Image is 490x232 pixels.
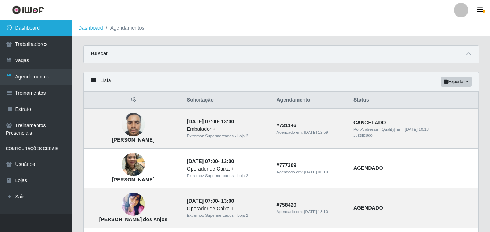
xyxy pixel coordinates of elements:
[187,205,268,212] div: Operador de Caixa +
[353,120,386,125] strong: CANCELADO
[91,51,108,56] strong: Buscar
[221,198,234,204] time: 13:00
[72,20,490,36] nav: breadcrumb
[353,205,383,211] strong: AGENDADO
[187,119,218,124] time: [DATE] 07:00
[183,92,272,109] th: Solicitação
[122,109,145,140] img: Klenilson Peres da Silva
[99,216,168,222] strong: [PERSON_NAME] dos Anjos
[277,202,297,208] strong: # 758420
[277,209,345,215] div: Agendado em:
[187,158,234,164] strong: -
[122,191,145,218] img: Ana Paula dos Anjos
[187,212,268,219] div: Extremoz Supermercados - Loja 2
[187,173,268,179] div: Extremoz Supermercados - Loja 2
[349,92,479,109] th: Status
[187,198,218,204] time: [DATE] 07:00
[221,119,234,124] time: 13:00
[353,132,474,138] div: Justificado
[304,130,328,134] time: [DATE] 12:59
[353,126,474,133] div: | Em:
[187,158,218,164] time: [DATE] 07:00
[112,137,154,143] strong: [PERSON_NAME]
[221,158,234,164] time: 13:00
[103,24,145,32] li: Agendamentos
[304,210,328,214] time: [DATE] 13:10
[353,127,394,132] span: Por: Andressa - Quality
[441,77,472,87] button: Exportar
[405,127,429,132] time: [DATE] 10:18
[112,177,154,182] strong: [PERSON_NAME]
[277,129,345,136] div: Agendado em:
[277,162,297,168] strong: # 777309
[187,133,268,139] div: Extremoz Supermercados - Loja 2
[277,169,345,175] div: Agendado em:
[84,72,479,91] div: Lista
[187,198,234,204] strong: -
[304,170,328,174] time: [DATE] 00:10
[187,125,268,133] div: Embalador +
[277,123,297,128] strong: # 731146
[187,165,268,173] div: Operador de Caixa +
[78,25,103,31] a: Dashboard
[272,92,349,109] th: Agendamento
[353,165,383,171] strong: AGENDADO
[12,5,44,14] img: CoreUI Logo
[122,149,145,180] img: Janiele Ribeiro dos Santos
[187,119,234,124] strong: -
